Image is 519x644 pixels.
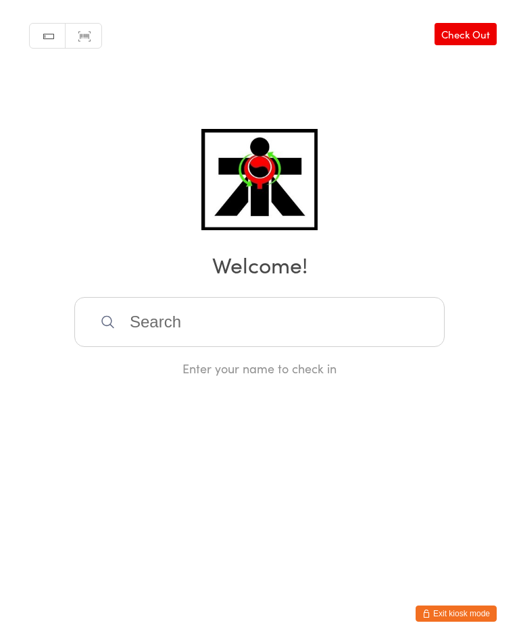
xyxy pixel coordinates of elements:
h2: Welcome! [14,249,505,279]
img: ATI Martial Arts Joondalup [201,129,317,230]
div: Enter your name to check in [74,360,445,377]
input: Search [74,297,445,347]
button: Exit kiosk mode [416,606,497,622]
a: Check Out [435,23,497,45]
